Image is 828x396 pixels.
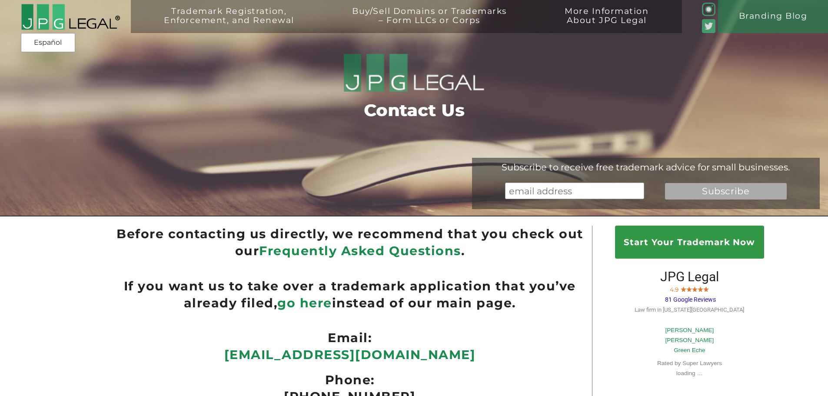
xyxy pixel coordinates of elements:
[116,278,583,311] ul: If you want us to take over a trademark application that you’ve already filed, instead of our mai...
[670,286,678,293] span: 4.9
[665,296,716,303] span: 81 Google Reviews
[702,19,716,33] img: Twitter_Social_Icon_Rounded_Square_Color-mid-green3-90.png
[277,295,332,310] a: go here
[23,35,73,50] a: Español
[650,368,728,378] p: loading …
[692,286,698,292] img: Screen-Shot-2017-10-03-at-11.31.22-PM.jpg
[116,372,583,389] ul: Phone:
[665,327,714,354] a: [PERSON_NAME] [PERSON_NAME]Green Eche
[635,306,744,313] span: Law firm in [US_STATE][GEOGRAPHIC_DATA]
[665,183,787,200] input: Subscribe
[703,286,709,292] img: Screen-Shot-2017-10-03-at-11.31.22-PM.jpg
[615,226,764,258] a: Start Your Trademark Now
[686,286,692,292] img: Screen-Shot-2017-10-03-at-11.31.22-PM.jpg
[681,286,686,292] img: Screen-Shot-2017-10-03-at-11.31.22-PM.jpg
[505,183,644,199] input: email address
[660,269,719,284] span: JPG Legal
[116,329,583,346] ul: Email:
[116,226,583,259] ul: Before contacting us directly, we recommend that you check out our .
[259,243,461,258] a: Frequently Asked Questions
[650,358,728,379] div: Rated by Super Lawyers
[702,3,716,17] img: glyph-logo_May2016-green3-90.png
[540,7,674,40] a: More InformationAbout JPG Legal
[698,286,703,292] img: Screen-Shot-2017-10-03-at-11.31.22-PM.jpg
[327,7,532,40] a: Buy/Sell Domains or Trademarks– Form LLCs or Corps
[139,7,319,40] a: Trademark Registration,Enforcement, and Renewal
[224,347,476,362] a: [EMAIL_ADDRESS][DOMAIN_NAME]
[21,3,120,30] img: 2016-logo-black-letters-3-r.png
[472,162,820,173] div: Subscribe to receive free trademark advice for small businesses.
[635,276,744,313] a: JPG Legal 4.9 81 Google Reviews Law firm in [US_STATE][GEOGRAPHIC_DATA]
